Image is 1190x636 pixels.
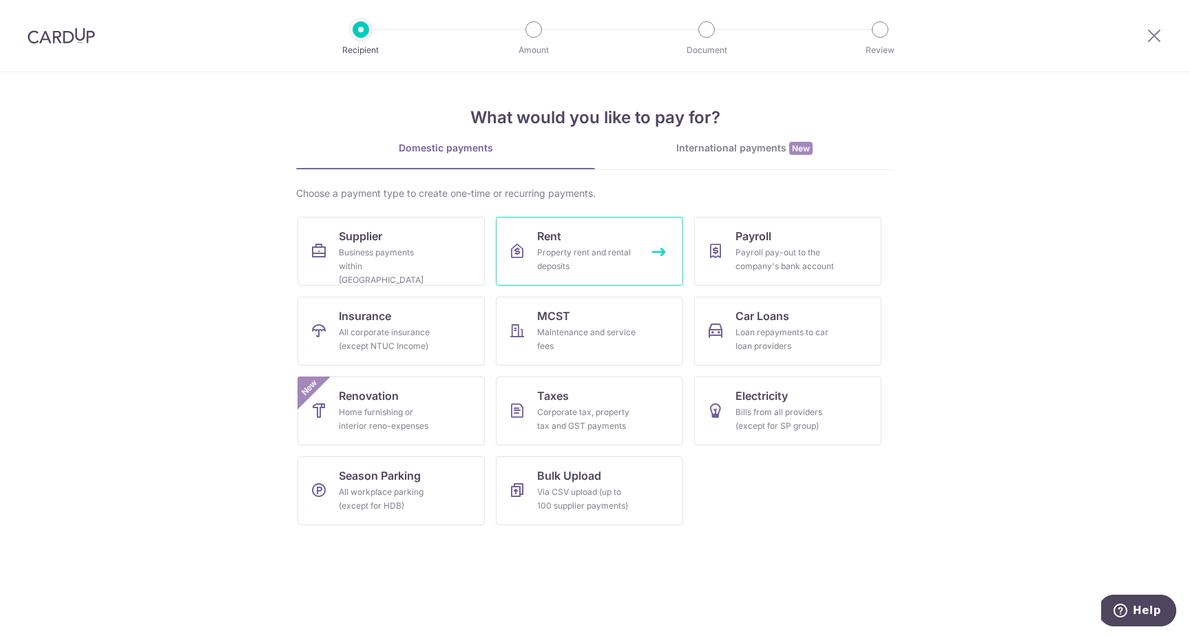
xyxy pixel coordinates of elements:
[339,388,399,404] span: Renovation
[310,43,412,57] p: Recipient
[483,43,585,57] p: Amount
[735,246,835,273] div: Payroll pay-out to the company's bank account
[297,377,485,445] a: RenovationHome furnishing or interior reno-expensesNew
[339,405,438,433] div: Home furnishing or interior reno-expenses
[829,43,931,57] p: Review
[496,456,683,525] a: Bulk UploadVia CSV upload (up to 100 supplier payments)
[789,142,813,155] span: New
[537,467,601,484] span: Bulk Upload
[496,297,683,365] a: MCSTMaintenance and service fees
[32,10,60,22] span: Help
[537,326,636,353] div: Maintenance and service fees
[537,485,636,513] div: Via CSV upload (up to 100 supplier payments)
[339,308,391,324] span: Insurance
[339,228,382,244] span: Supplier
[339,326,438,353] div: All corporate insurance (except NTUC Income)
[694,297,881,365] a: Car LoansLoan repayments to car loan providers
[537,246,636,273] div: Property rent and rental deposits
[297,297,485,365] a: InsuranceAll corporate insurance (except NTUC Income)
[537,308,570,324] span: MCST
[297,456,485,525] a: Season ParkingAll workplace parking (except for HDB)
[735,308,789,324] span: Car Loans
[656,43,758,57] p: Document
[297,217,485,286] a: SupplierBusiness payments within [GEOGRAPHIC_DATA]
[296,105,894,130] h4: What would you like to pay for?
[296,187,894,200] div: Choose a payment type to create one-time or recurring payments.
[735,405,835,433] div: Bills from all providers (except for SP group)
[735,326,835,353] div: Loan repayments to car loan providers
[694,217,881,286] a: PayrollPayroll pay-out to the company's bank account
[735,388,788,404] span: Electricity
[595,141,894,156] div: International payments
[496,217,683,286] a: RentProperty rent and rental deposits
[339,246,438,287] div: Business payments within [GEOGRAPHIC_DATA]
[339,485,438,513] div: All workplace parking (except for HDB)
[339,467,421,484] span: Season Parking
[496,377,683,445] a: TaxesCorporate tax, property tax and GST payments
[537,405,636,433] div: Corporate tax, property tax and GST payments
[296,141,595,155] div: Domestic payments
[537,388,569,404] span: Taxes
[537,228,561,244] span: Rent
[735,228,771,244] span: Payroll
[1101,595,1176,629] iframe: Opens a widget where you can find more information
[28,28,95,44] img: CardUp
[298,377,321,399] span: New
[694,377,881,445] a: ElectricityBills from all providers (except for SP group)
